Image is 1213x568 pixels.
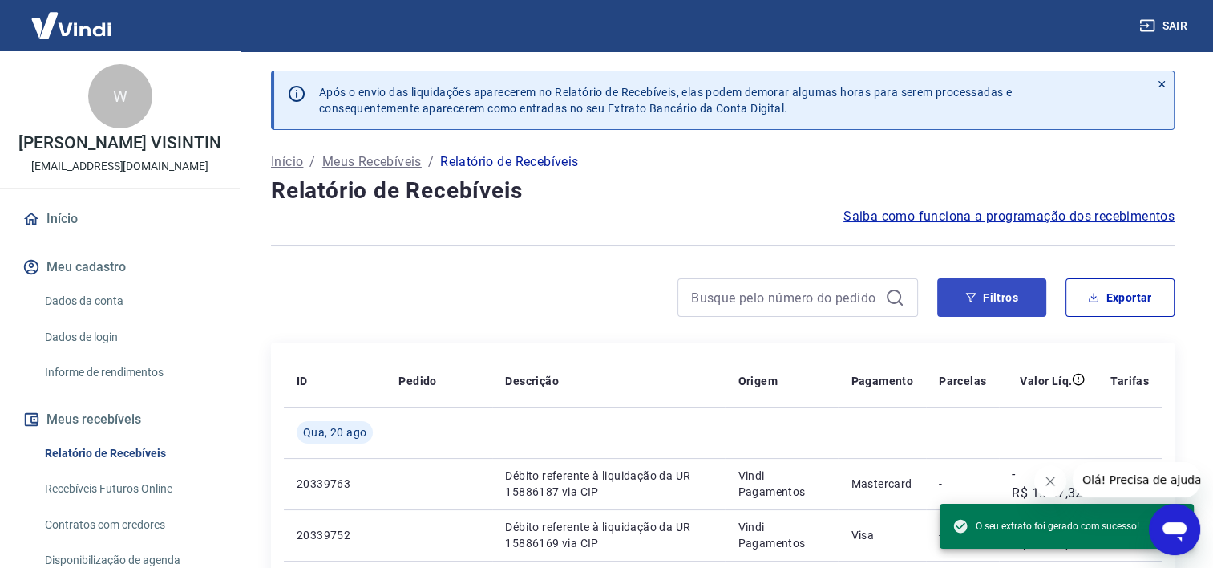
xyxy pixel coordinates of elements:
[937,278,1046,317] button: Filtros
[297,373,308,389] p: ID
[939,527,986,543] p: -
[297,476,373,492] p: 20339763
[428,152,434,172] p: /
[851,476,913,492] p: Mastercard
[738,468,825,500] p: Vindi Pagamentos
[88,64,152,128] div: W
[1012,465,1085,503] p: -R$ 1.537,32
[38,509,220,542] a: Contratos com credores
[843,207,1175,226] a: Saiba como funciona a programação dos recebimentos
[271,175,1175,207] h4: Relatório de Recebíveis
[1065,278,1175,317] button: Exportar
[851,373,913,389] p: Pagamento
[1073,462,1200,497] iframe: Mensagem da empresa
[440,152,578,172] p: Relatório de Recebíveis
[271,152,303,172] a: Início
[505,373,559,389] p: Descrição
[322,152,422,172] a: Meus Recebíveis
[319,84,1012,116] p: Após o envio das liquidações aparecerem no Relatório de Recebíveis, elas podem demorar algumas ho...
[19,250,220,285] button: Meu cadastro
[398,373,436,389] p: Pedido
[851,527,913,543] p: Visa
[1136,11,1194,41] button: Sair
[38,285,220,318] a: Dados da conta
[10,11,135,24] span: Olá! Precisa de ajuda?
[505,519,712,551] p: Débito referente à liquidação da UR 15886169 via CIP
[505,468,712,500] p: Débito referente à liquidação da UR 15886187 via CIP
[38,321,220,354] a: Dados de login
[939,373,986,389] p: Parcelas
[31,158,208,175] p: [EMAIL_ADDRESS][DOMAIN_NAME]
[38,356,220,389] a: Informe de rendimentos
[738,519,825,551] p: Vindi Pagamentos
[297,527,373,543] p: 20339752
[1034,465,1066,497] iframe: Fechar mensagem
[1020,373,1072,389] p: Valor Líq.
[19,201,220,237] a: Início
[38,473,220,505] a: Recebíveis Futuros Online
[738,373,777,389] p: Origem
[939,476,986,492] p: -
[38,437,220,470] a: Relatório de Recebíveis
[303,424,366,440] span: Qua, 20 ago
[309,152,315,172] p: /
[691,286,879,310] input: Busque pelo número do pedido
[18,135,221,152] p: [PERSON_NAME] VISINTIN
[952,518,1139,534] span: O seu extrato foi gerado com sucesso!
[1149,504,1200,555] iframe: Botão para abrir a janela de mensagens
[19,402,220,437] button: Meus recebíveis
[1110,373,1149,389] p: Tarifas
[19,1,123,50] img: Vindi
